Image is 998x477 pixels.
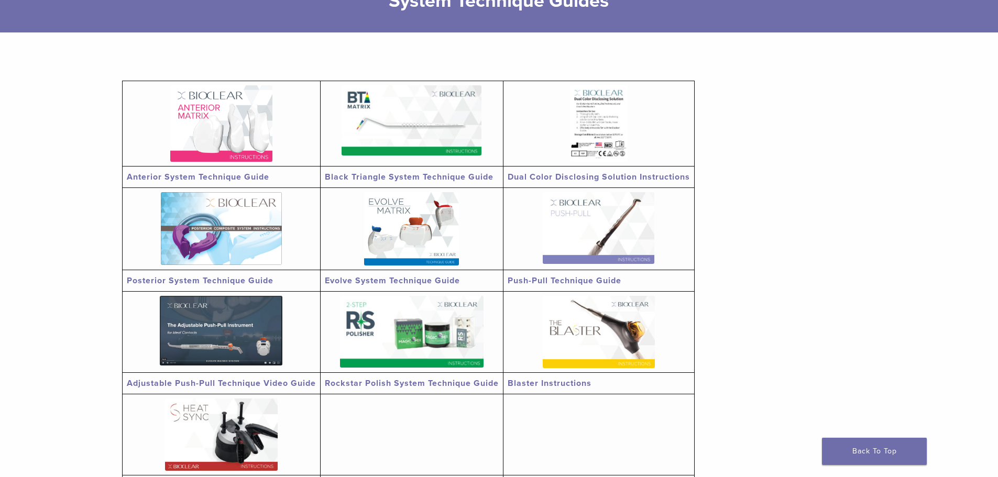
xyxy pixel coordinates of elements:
a: Black Triangle System Technique Guide [325,172,493,182]
a: Back To Top [822,438,927,465]
a: Adjustable Push-Pull Technique Video Guide [127,378,316,389]
a: Rockstar Polish System Technique Guide [325,378,499,389]
a: Anterior System Technique Guide [127,172,269,182]
a: Blaster Instructions [508,378,591,389]
a: Dual Color Disclosing Solution Instructions [508,172,690,182]
a: Evolve System Technique Guide [325,275,460,286]
a: Posterior System Technique Guide [127,275,273,286]
a: Push-Pull Technique Guide [508,275,621,286]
